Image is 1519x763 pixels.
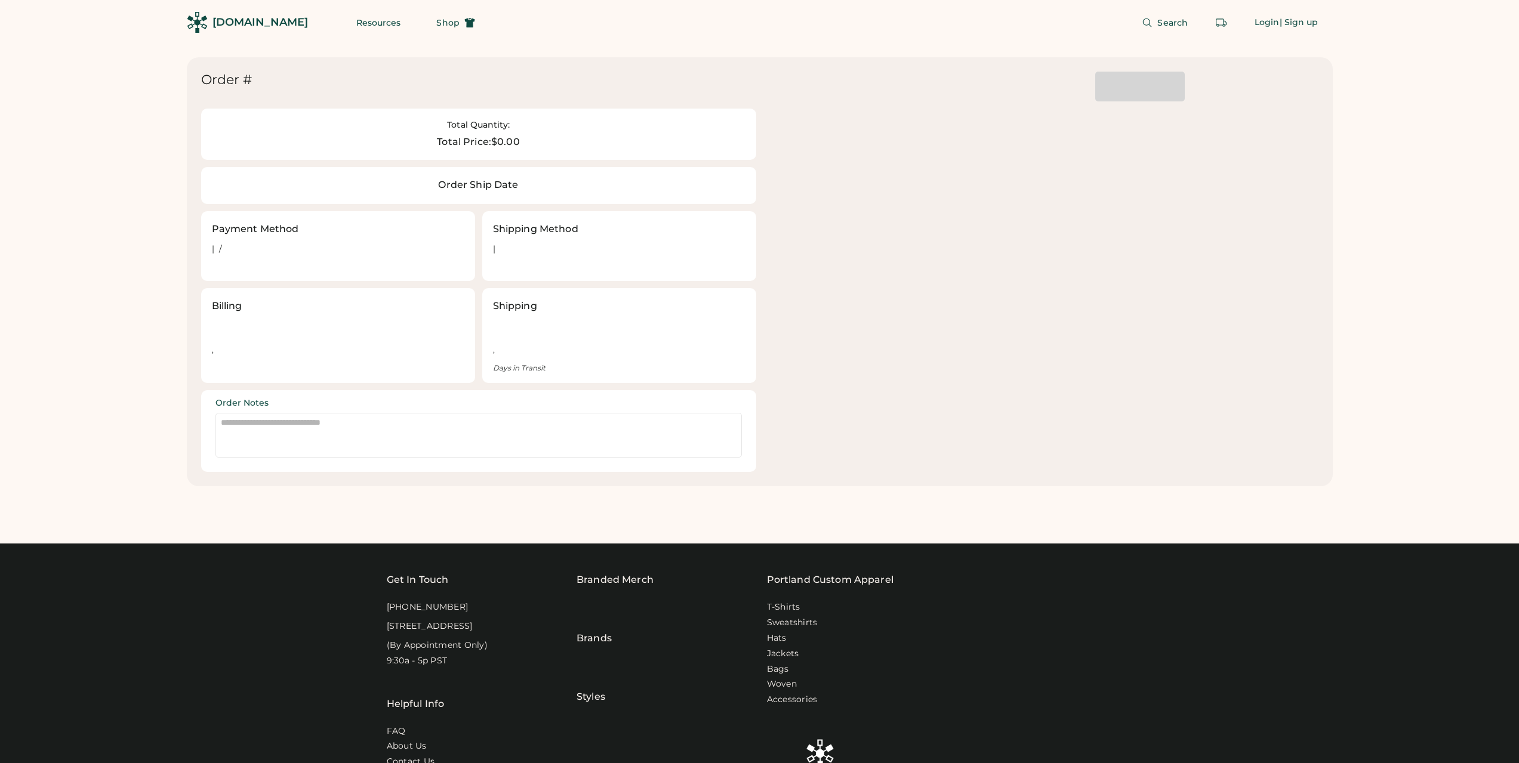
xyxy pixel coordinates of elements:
[447,119,510,131] div: Total Quantity:
[212,299,242,313] div: Billing
[387,620,473,632] div: [STREET_ADDRESS]
[1255,17,1280,29] div: Login
[187,12,208,33] img: Rendered Logo - Screens
[767,694,818,706] a: Accessories
[387,640,488,651] div: (By Appointment Only)
[436,18,459,27] span: Shop
[577,573,654,587] div: Branded Merch
[1280,17,1318,29] div: | Sign up
[212,320,464,356] div: ,
[387,725,406,737] a: FAQ
[767,632,787,644] a: Hats
[767,573,893,587] a: Portland Custom Apparel
[437,135,491,149] div: Total Price:
[493,320,745,356] div: ,
[767,601,800,613] a: T-Shirts
[342,11,415,35] button: Resources
[387,573,449,587] div: Get In Touch
[212,222,299,236] div: Payment Method
[201,72,252,88] div: Order #
[493,243,745,255] div: |
[422,11,489,35] button: Shop
[215,397,269,409] div: Order Notes
[491,135,520,149] div: $0.00
[387,655,448,667] div: 9:30a - 5p PST
[493,222,578,236] div: Shipping Method
[767,617,818,629] a: Sweatshirts
[767,648,799,660] a: Jackets
[493,299,537,313] div: Shipping
[577,601,612,645] div: Brands
[387,697,445,711] div: Helpful Info
[493,363,745,373] div: Days in Transit
[1209,11,1233,35] button: Retrieve an order
[438,178,518,192] div: Order Ship Date
[387,601,469,613] div: [PHONE_NUMBER]
[1127,11,1202,35] button: Search
[767,678,797,690] a: Woven
[212,15,308,30] div: [DOMAIN_NAME]
[767,663,789,675] a: Bags
[212,243,464,255] div: | /
[577,660,605,704] div: Styles
[1157,18,1188,27] span: Search
[387,740,427,752] a: About Us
